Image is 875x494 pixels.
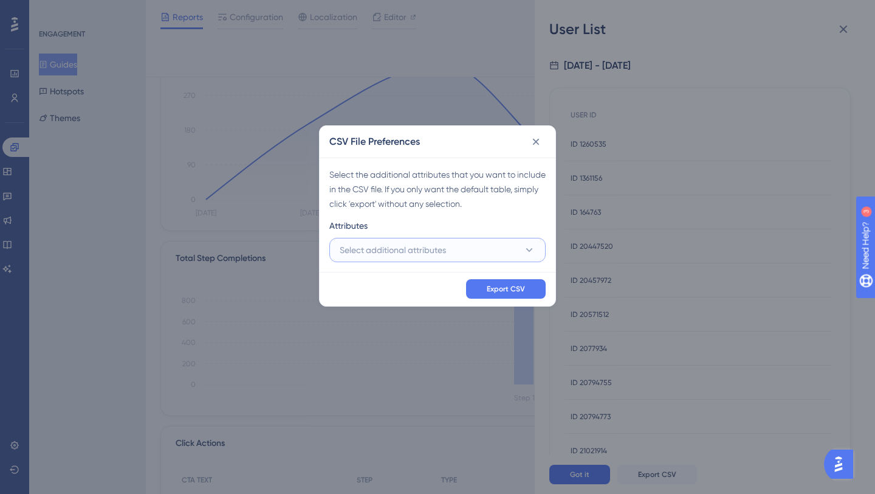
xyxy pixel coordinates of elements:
span: Select additional attributes [340,243,446,257]
div: 3 [84,6,88,16]
div: Select the additional attributes that you want to include in the CSV file. If you only want the d... [329,167,546,211]
span: Export CSV [487,284,525,294]
h2: CSV File Preferences [329,134,420,149]
span: Need Help? [29,3,76,18]
span: Attributes [329,218,368,233]
iframe: UserGuiding AI Assistant Launcher [824,446,860,482]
